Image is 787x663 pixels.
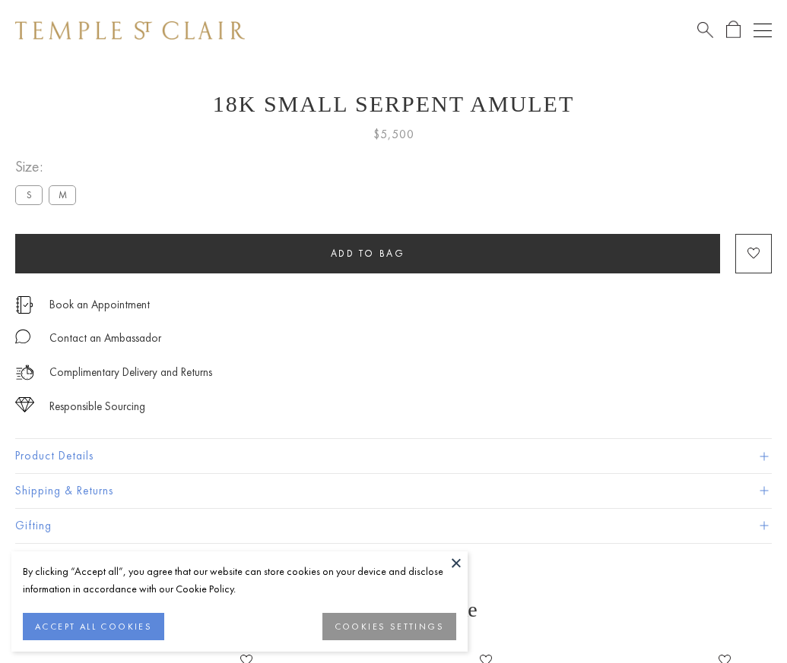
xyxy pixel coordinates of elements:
[49,397,145,416] div: Responsible Sourcing
[15,363,34,382] img: icon_delivery.svg
[15,91,772,117] h1: 18K Small Serpent Amulet
[15,185,43,204] label: S
[331,247,405,260] span: Add to bag
[49,363,212,382] p: Complimentary Delivery and Returns
[49,185,76,204] label: M
[697,21,713,39] a: Search
[373,125,414,144] span: $5,500
[23,613,164,640] button: ACCEPT ALL COOKIES
[322,613,456,640] button: COOKIES SETTINGS
[15,509,772,543] button: Gifting
[754,21,772,39] button: Open navigation
[15,154,82,179] span: Size:
[15,234,720,273] button: Add to bag
[49,329,161,348] div: Contact an Ambassador
[15,474,772,508] button: Shipping & Returns
[15,397,34,412] img: icon_sourcing.svg
[15,329,30,344] img: MessageIcon-01_2.svg
[23,563,456,598] div: By clicking “Accept all”, you agree that our website can store cookies on your device and disclos...
[726,21,741,39] a: Open Shopping Bag
[15,296,33,314] img: icon_appointment.svg
[15,439,772,473] button: Product Details
[15,21,245,39] img: Temple St. Clair
[49,296,150,313] a: Book an Appointment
